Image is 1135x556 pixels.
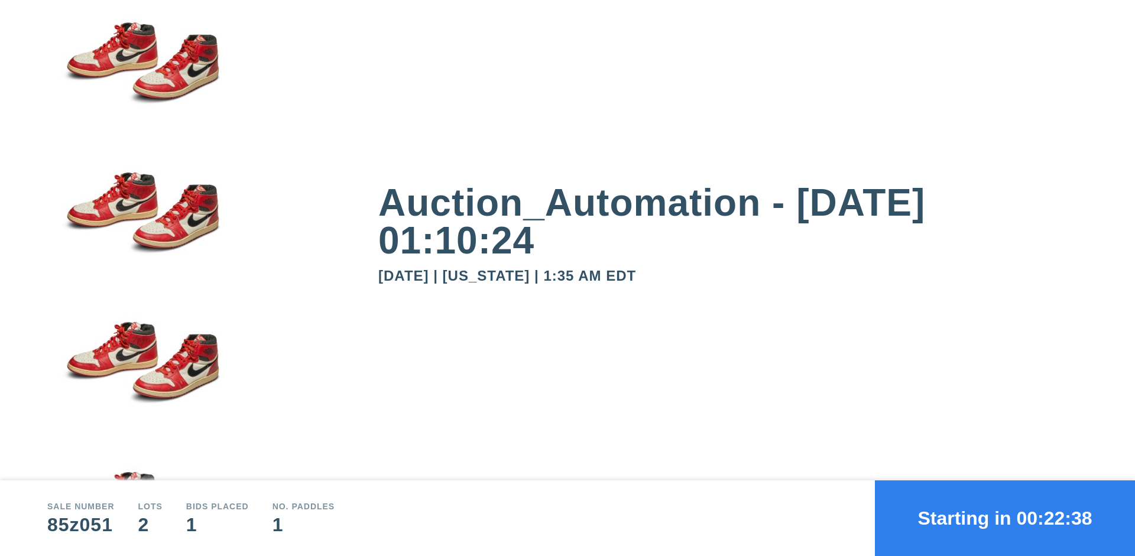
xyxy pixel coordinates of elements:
div: 1 [273,515,335,534]
div: Auction_Automation - [DATE] 01:10:24 [378,184,1088,259]
div: Bids Placed [186,502,249,511]
div: 1 [186,515,249,534]
button: Starting in 00:22:38 [875,480,1135,556]
img: small [47,150,236,300]
div: Sale number [47,502,115,511]
div: Lots [138,502,163,511]
div: 2 [138,515,163,534]
div: [DATE] | [US_STATE] | 1:35 AM EDT [378,269,1088,283]
div: 85z051 [47,515,115,534]
div: No. Paddles [273,502,335,511]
